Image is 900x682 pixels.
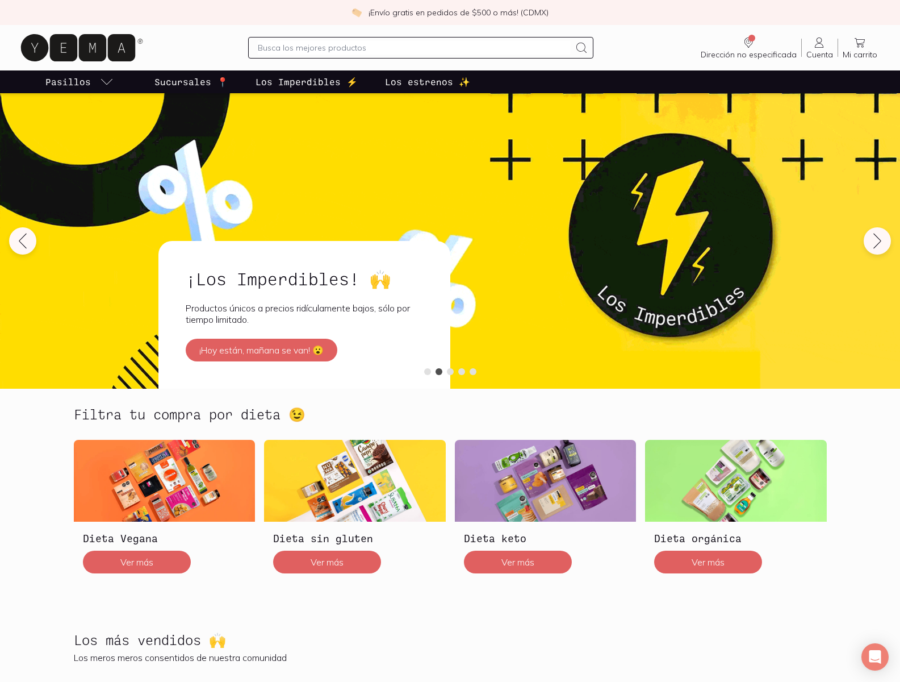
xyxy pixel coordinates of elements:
[645,440,827,582] a: Dieta orgánicaDieta orgánicaVer más
[83,531,246,546] h3: Dieta Vegana
[43,70,116,93] a: pasillo-todos-link
[264,440,446,522] img: Dieta sin gluten
[74,440,256,582] a: Dieta VeganaDieta VeganaVer más
[258,41,570,55] input: Busca los mejores productos
[645,440,827,522] img: Dieta orgánica
[843,49,877,60] span: Mi carrito
[186,268,423,289] h2: ¡Los Imperdibles! 🙌
[186,339,337,361] button: ¡Hoy están, mañana se van! 😮
[701,49,797,60] span: Dirección no especificada
[154,75,228,89] p: Sucursales 📍
[74,633,226,647] h2: Los más vendidos 🙌
[152,70,231,93] a: Sucursales 📍
[264,440,446,582] a: Dieta sin glutenDieta sin glutenVer más
[464,531,627,546] h3: Dieta keto
[186,302,423,325] p: Productos únicos a precios ridículamente bajos, sólo por tiempo limitado.
[74,407,305,422] h2: Filtra tu compra por dieta 😉
[83,551,191,573] button: Ver más
[696,36,801,60] a: Dirección no especificada
[455,440,637,522] img: Dieta keto
[806,49,833,60] span: Cuenta
[74,652,827,663] p: Los meros meros consentidos de nuestra comunidad
[158,241,450,389] a: ¡Los Imperdibles! 🙌Productos únicos a precios ridículamente bajos, sólo por tiempo limitado.¡Hoy ...
[802,36,838,60] a: Cuenta
[273,551,381,573] button: Ver más
[654,551,762,573] button: Ver más
[455,440,637,582] a: Dieta ketoDieta ketoVer más
[45,75,91,89] p: Pasillos
[464,551,572,573] button: Ver más
[838,36,882,60] a: Mi carrito
[253,70,360,93] a: Los Imperdibles ⚡️
[256,75,358,89] p: Los Imperdibles ⚡️
[654,531,818,546] h3: Dieta orgánica
[861,643,889,671] div: Open Intercom Messenger
[369,7,549,18] p: ¡Envío gratis en pedidos de $500 o más! (CDMX)
[273,531,437,546] h3: Dieta sin gluten
[74,440,256,522] img: Dieta Vegana
[383,70,472,93] a: Los estrenos ✨
[351,7,362,18] img: check
[385,75,470,89] p: Los estrenos ✨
